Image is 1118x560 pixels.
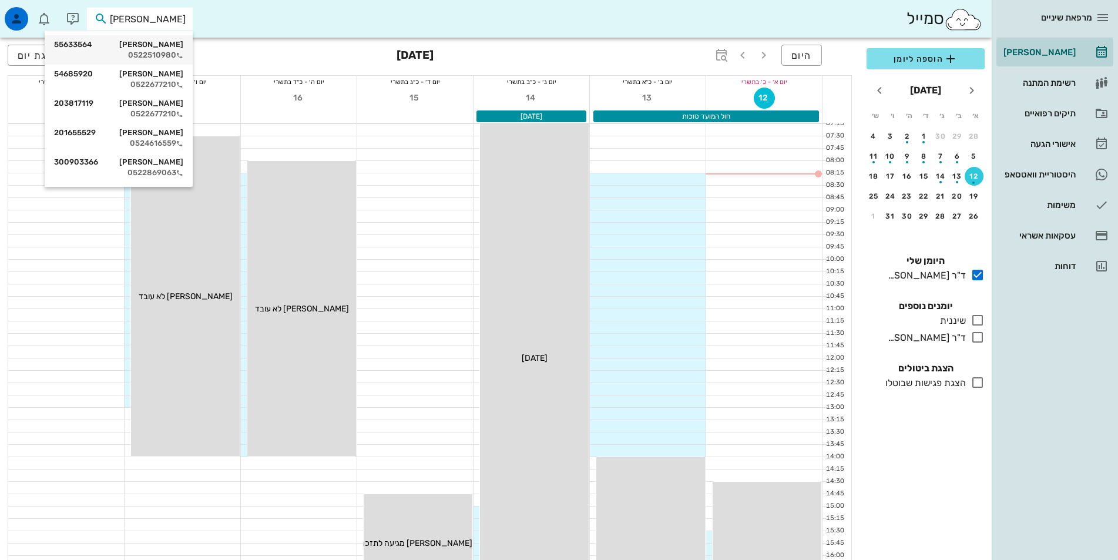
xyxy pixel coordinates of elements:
div: [PERSON_NAME] [54,40,183,49]
span: 16 [288,93,310,103]
button: 16 [288,88,310,109]
div: 07:15 [822,119,847,129]
div: 30 [931,132,950,140]
button: 26 [965,207,983,226]
div: 17 [881,172,900,180]
div: היסטוריית וואטסאפ [1001,170,1076,179]
button: היום [781,45,822,66]
div: 14:30 [822,477,847,487]
div: 4 [864,132,883,140]
div: 14 [931,172,950,180]
th: ד׳ [918,106,933,126]
a: אישורי הגעה [996,130,1113,158]
div: 12:15 [822,365,847,375]
h4: יומנים נוספים [867,299,985,313]
div: ד"ר [PERSON_NAME] [883,269,966,283]
th: א׳ [968,106,983,126]
div: 13:45 [822,440,847,450]
span: תג [35,9,42,16]
button: 5 [965,147,983,166]
div: 1 [864,212,883,220]
button: 25 [864,187,883,206]
div: 07:30 [822,131,847,141]
span: [PERSON_NAME] לא עובד [139,291,233,301]
button: חודש שעבר [961,80,982,101]
button: 8 [915,147,934,166]
button: 23 [898,187,916,206]
button: 7 [931,147,950,166]
div: 11:15 [822,316,847,326]
div: יום א׳ - כ׳ בתשרי [706,76,822,88]
div: 10:45 [822,291,847,301]
div: 16 [898,172,916,180]
button: 13 [948,167,967,186]
th: ג׳ [935,106,950,126]
div: 8 [915,152,934,160]
div: 08:45 [822,193,847,203]
div: יום ב׳ - כ״א בתשרי [590,76,706,88]
div: 0522677210 [54,109,183,119]
div: יום ה׳ - כ״ד בתשרי [241,76,357,88]
div: 23 [898,192,916,200]
div: 19 [965,192,983,200]
span: 201655529 [54,128,96,138]
div: 20 [948,192,967,200]
button: 10 [881,147,900,166]
span: 54685920 [54,69,93,79]
div: 10:00 [822,254,847,264]
div: אישורי הגעה [1001,139,1076,149]
button: 30 [898,207,916,226]
span: [DATE] [521,112,542,120]
button: 28 [931,207,950,226]
h3: [DATE] [397,45,434,68]
button: 4 [864,127,883,146]
div: 11:45 [822,341,847,351]
div: 3 [881,132,900,140]
a: משימות [996,191,1113,219]
div: משימות [1001,200,1076,210]
th: ב׳ [951,106,966,126]
div: 26 [965,212,983,220]
div: 31 [881,212,900,220]
div: [PERSON_NAME] [54,69,183,79]
button: 16 [898,167,916,186]
button: 18 [864,167,883,186]
div: 29 [915,212,934,220]
div: 14:45 [822,489,847,499]
button: חודש הבא [869,80,890,101]
div: 13:00 [822,403,847,413]
button: 2 [898,127,916,146]
div: 29 [948,132,967,140]
th: ו׳ [884,106,899,126]
div: 12:45 [822,390,847,400]
div: 28 [931,212,950,220]
span: [DATE] [522,353,548,363]
span: 203817119 [54,99,93,108]
a: תיקים רפואיים [996,99,1113,128]
button: 14 [931,167,950,186]
div: הצגת פגישות שבוטלו [881,376,966,390]
div: 5 [965,152,983,160]
div: 0522510980 [54,51,183,60]
button: 17 [881,167,900,186]
button: 20 [948,187,967,206]
span: 12 [754,93,774,103]
div: [PERSON_NAME] [54,157,183,167]
div: 15:45 [822,538,847,548]
div: 12:00 [822,353,847,363]
div: דוחות [1001,261,1076,271]
div: 07:45 [822,143,847,153]
button: 13 [637,88,659,109]
div: 14:00 [822,452,847,462]
div: 27 [948,212,967,220]
a: [PERSON_NAME] [996,38,1113,66]
button: 21 [931,187,950,206]
div: 24 [881,192,900,200]
span: 13 [637,93,659,103]
div: 1 [915,132,934,140]
div: 28 [965,132,983,140]
div: שיננית [935,314,966,328]
span: [PERSON_NAME] מגיעה לתזכר את יום חמישי ולבדוק הודעות [267,538,472,548]
button: 12 [754,88,775,109]
h4: היומן שלי [867,254,985,268]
